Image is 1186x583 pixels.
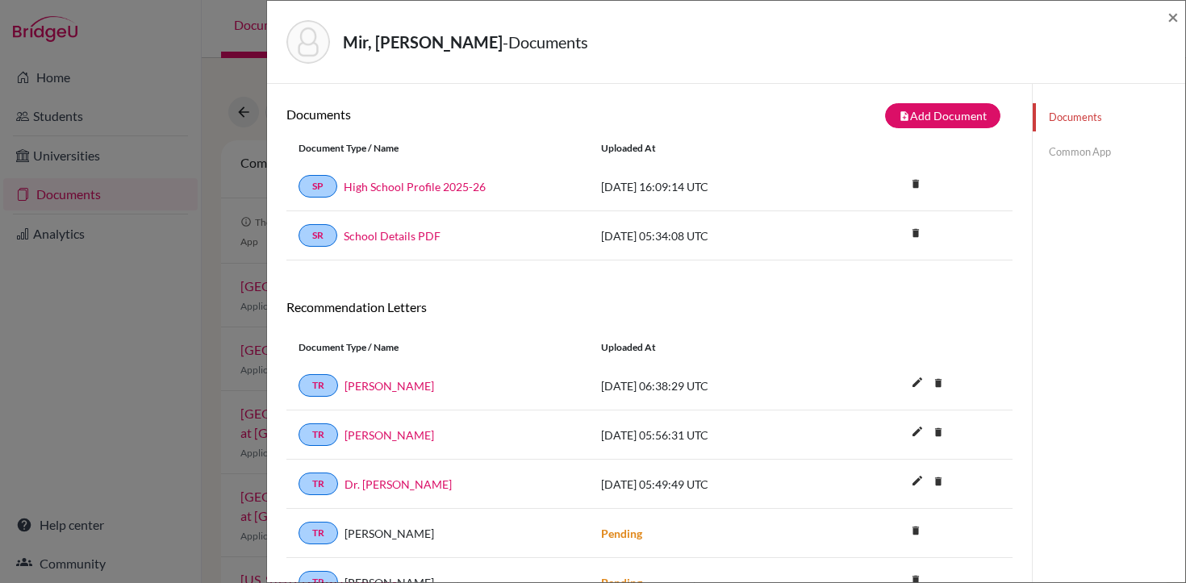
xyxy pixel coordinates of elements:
[904,174,928,196] a: delete
[589,141,831,156] div: Uploaded at
[926,420,950,444] i: delete
[885,103,1000,128] button: note_addAdd Document
[589,178,831,195] div: [DATE] 16:09:14 UTC
[601,428,708,442] span: [DATE] 05:56:31 UTC
[904,470,931,494] button: edit
[286,340,589,355] div: Document Type / Name
[299,175,337,198] a: SP
[1167,7,1179,27] button: Close
[299,522,338,544] a: TR
[926,371,950,395] i: delete
[286,299,1013,314] h6: Recommendation Letters
[601,527,642,540] strong: Pending
[601,477,708,491] span: [DATE] 05:49:49 UTC
[299,374,338,397] a: TR
[601,379,708,393] span: [DATE] 06:38:29 UTC
[904,372,931,396] button: edit
[345,525,434,542] span: [PERSON_NAME]
[904,468,930,493] i: edit
[503,32,588,52] span: - Documents
[1033,103,1185,131] a: Documents
[343,32,503,52] strong: Mir, [PERSON_NAME]
[904,521,928,543] a: delete
[1033,138,1185,166] a: Common App
[904,518,928,543] i: delete
[589,227,831,244] div: [DATE] 05:34:08 UTC
[904,369,930,395] i: edit
[899,110,910,122] i: note_add
[904,421,931,445] button: edit
[299,423,338,446] a: TR
[589,340,831,355] div: Uploaded at
[286,141,589,156] div: Document Type / Name
[345,377,434,394] a: [PERSON_NAME]
[299,224,337,247] a: SR
[926,469,950,493] i: delete
[299,473,338,495] a: TR
[904,419,930,444] i: edit
[926,373,950,395] a: delete
[904,223,928,245] a: delete
[1167,5,1179,28] span: ×
[286,106,649,122] h6: Documents
[344,227,441,244] a: School Details PDF
[344,178,486,195] a: High School Profile 2025-26
[345,476,452,493] a: Dr. [PERSON_NAME]
[926,423,950,444] a: delete
[345,427,434,443] a: [PERSON_NAME]
[904,172,928,196] i: delete
[904,221,928,245] i: delete
[926,472,950,493] a: delete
